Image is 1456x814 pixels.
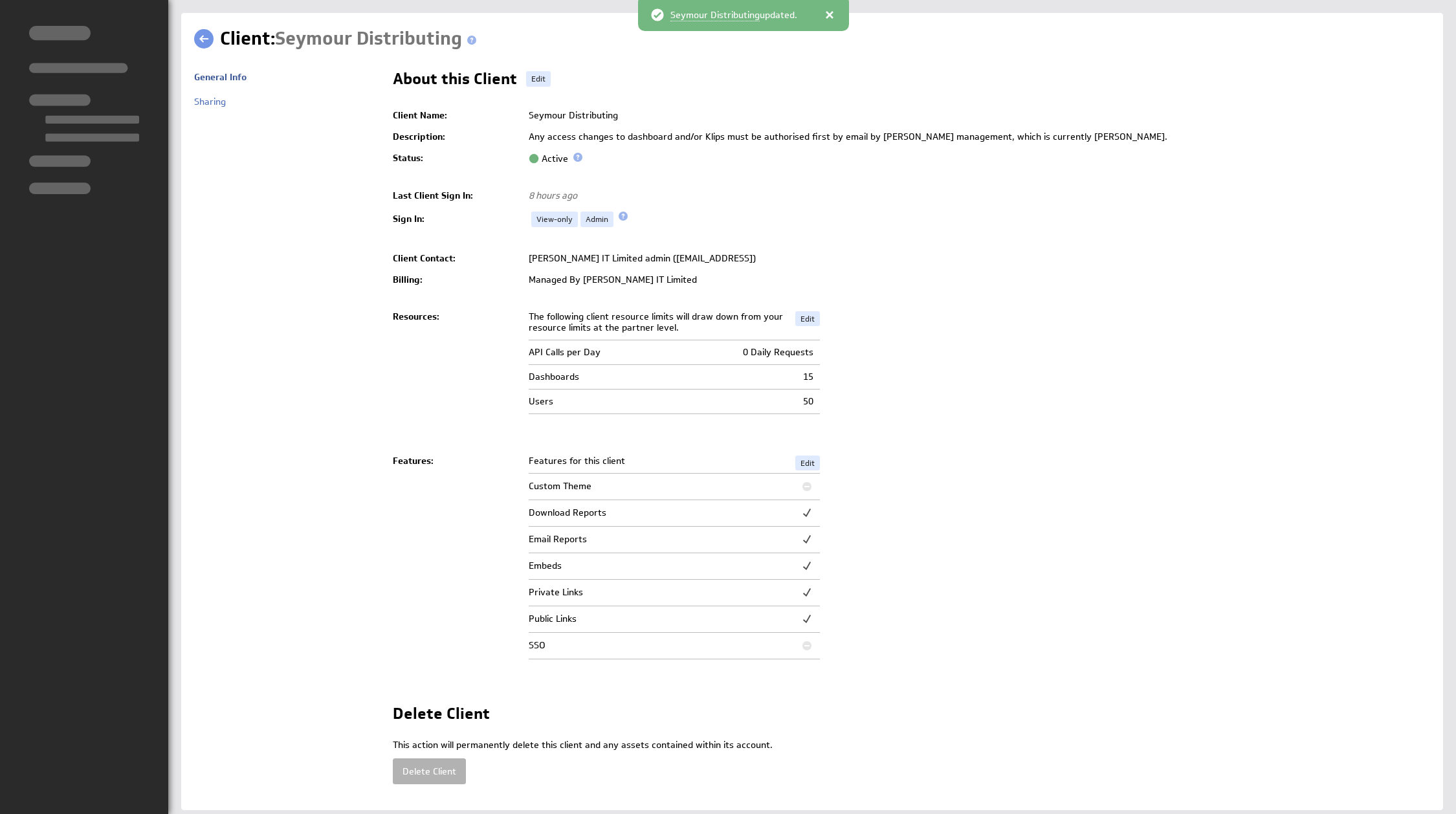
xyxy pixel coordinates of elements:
span: Aug 09, 2025 5:59 PM [529,190,577,201]
td: Client Name: [393,105,522,126]
td: Last Client Sign In: [393,185,522,206]
td: Billing: [393,269,522,291]
td: 15 [658,364,820,389]
td: Embeds [529,553,658,579]
a: General Info [194,71,247,83]
td: Features: [393,450,522,680]
a: Sharing [194,96,226,107]
span: Seymour Distributing [275,27,462,50]
a: Edit [526,71,551,87]
a: Edit [795,311,820,327]
p: This action will permanently delete this client and any assets contained within its account. [393,739,1431,752]
td: Dashboards [529,364,658,389]
img: Feature enabled. [800,586,813,599]
td: Private Links [529,579,658,606]
td: Managed By [PERSON_NAME] IT Limited [522,269,1431,291]
td: SSO [529,632,658,659]
img: Feature enabled. [800,507,813,520]
td: Seymour Distributing [522,105,1431,126]
td: [PERSON_NAME] IT Limited admin ([EMAIL_ADDRESS]) [522,248,1431,269]
h2: Delete Client [393,706,490,727]
td: Any access changes to dashboard and/or Klips must be authorised first by email by [PERSON_NAME] m... [522,126,1431,148]
img: Feature enabled. [800,533,813,546]
img: Feature enabled. [800,613,813,626]
a: Edit [795,456,820,471]
h1: Client: [220,26,481,52]
a: View-only [531,212,578,227]
td: Description: [393,126,522,148]
span: updated. [670,10,797,21]
td: Email Reports [529,526,658,553]
div: The following client resource limits will draw down from your resource limits at the partner level. [529,311,788,333]
td: Public Links [529,606,658,632]
td: Download Reports [529,500,658,526]
td: Custom Theme [529,473,658,500]
td: 50 [658,389,820,413]
td: API Calls per Day [529,340,658,364]
td: Status: [393,148,522,170]
td: Users [529,389,658,413]
div: Features for this client [529,456,820,659]
img: Feature disabled. [800,480,813,493]
td: Sign In: [393,206,522,232]
a: Admin [580,212,613,227]
td: Active [522,148,1431,170]
img: Feature disabled. [800,639,813,652]
a: Seymour Distributing [670,9,760,21]
h2: About this Client [393,71,517,92]
td: Resources: [393,306,522,435]
td: Client Contact: [393,248,522,269]
button: Delete Client [393,758,466,784]
td: 0 Daily Requests [658,340,820,364]
img: skeleton-sidenav.svg [29,26,139,194]
img: Feature enabled. [800,560,813,573]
